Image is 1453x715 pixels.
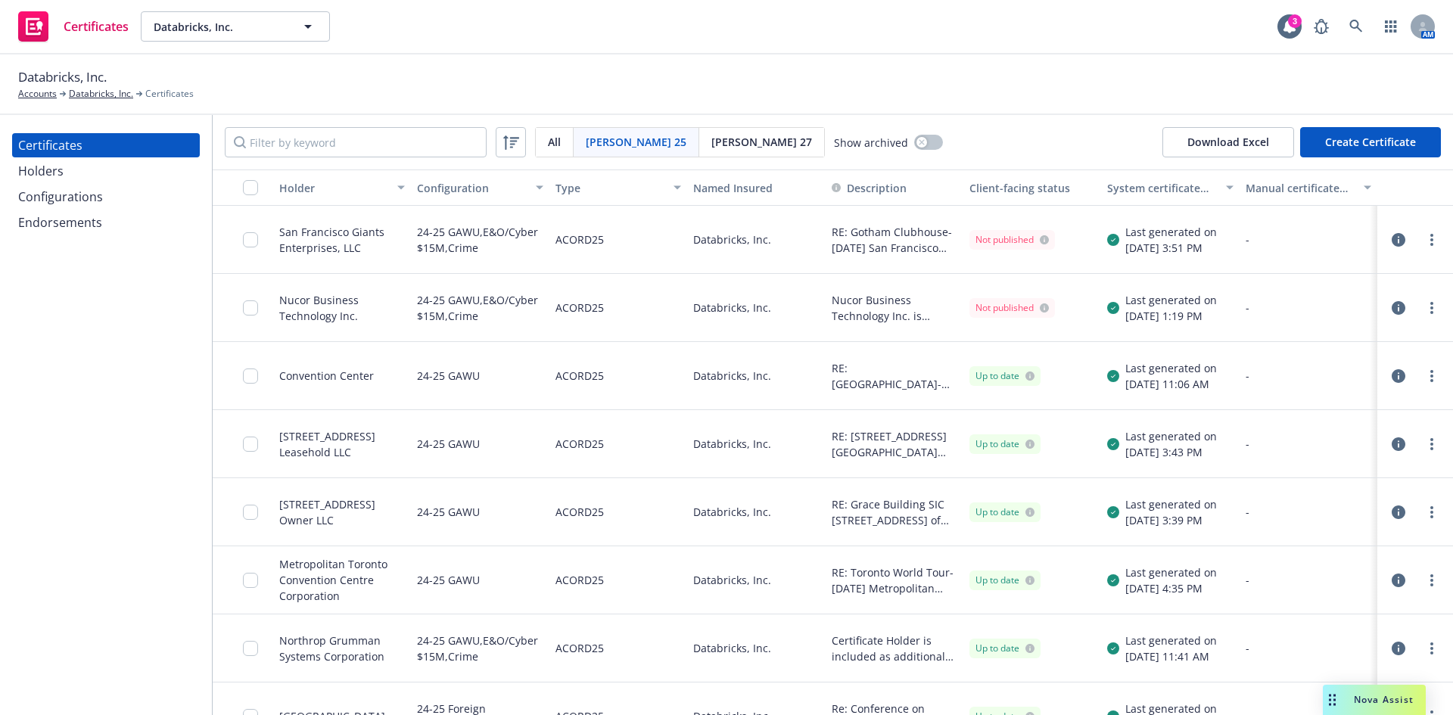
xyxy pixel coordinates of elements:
[1246,436,1371,452] div: -
[1354,693,1414,706] span: Nova Assist
[411,169,549,206] button: Configuration
[18,87,57,101] a: Accounts
[975,233,1049,247] div: Not published
[687,478,825,546] div: Databricks, Inc.
[687,169,825,206] button: Named Insured
[1125,376,1217,392] div: [DATE] 11:06 AM
[1246,368,1371,384] div: -
[12,133,200,157] a: Certificates
[687,342,825,410] div: Databricks, Inc.
[417,215,543,264] div: 24-25 GAWU,E&O/Cyber $15M,Crime
[417,419,480,468] div: 24-25 GAWU
[963,169,1101,206] button: Client-facing status
[1240,169,1377,206] button: Manual certificate last generated
[1125,224,1217,240] div: Last generated on
[555,419,604,468] div: ACORD25
[548,134,561,150] span: All
[1125,580,1217,596] div: [DATE] 4:35 PM
[969,180,1095,196] div: Client-facing status
[832,633,957,664] button: Certificate Holder is included as additional insured as respects General Liability, but only to t...
[1246,572,1371,588] div: -
[417,555,480,605] div: 24-25 GAWU
[18,185,103,209] div: Configurations
[417,487,480,536] div: 24-25 GAWU
[555,180,664,196] div: Type
[18,210,102,235] div: Endorsements
[1246,232,1371,247] div: -
[549,169,687,206] button: Type
[687,546,825,614] div: Databricks, Inc.
[975,574,1035,587] div: Up to date
[1423,503,1441,521] a: more
[18,133,82,157] div: Certificates
[279,180,388,196] div: Holder
[832,428,957,460] button: RE: [STREET_ADDRESS][GEOGRAPHIC_DATA] Brookfield Properties Developer LLC, [STREET_ADDRESS][GEOGR...
[243,180,258,195] input: Select all
[1423,299,1441,317] a: more
[141,11,330,42] button: Databricks, Inc.
[69,87,133,101] a: Databricks, Inc.
[243,641,258,656] input: Toggle Row Selected
[1125,240,1217,256] div: [DATE] 3:51 PM
[279,633,405,664] div: Northrop Grumman Systems Corporation
[243,368,258,384] input: Toggle Row Selected
[1423,435,1441,453] a: more
[1101,169,1239,206] button: System certificate last generated
[586,134,686,150] span: [PERSON_NAME] 25
[225,127,487,157] input: Filter by keyword
[279,556,405,604] div: Metropolitan Toronto Convention Centre Corporation
[832,360,957,392] button: RE: [GEOGRAPHIC_DATA]- [DATE] The People of the State of [US_STATE] and its officers, agents, and...
[243,232,258,247] input: Toggle Row Selected
[1125,308,1217,324] div: [DATE] 1:19 PM
[1125,428,1217,444] div: Last generated on
[279,224,405,256] div: San Francisco Giants Enterprises, LLC
[279,292,405,324] div: Nucor Business Technology Inc.
[243,505,258,520] input: Toggle Row Selected
[1246,640,1371,656] div: -
[1323,685,1342,715] div: Drag to move
[1341,11,1371,42] a: Search
[1162,127,1294,157] button: Download Excel
[555,215,604,264] div: ACORD25
[1125,512,1217,528] div: [DATE] 3:39 PM
[417,180,526,196] div: Configuration
[693,180,819,196] div: Named Insured
[555,487,604,536] div: ACORD25
[64,20,129,33] span: Certificates
[279,496,405,528] div: [STREET_ADDRESS] Owner LLC
[417,283,543,332] div: 24-25 GAWU,E&O/Cyber $15M,Crime
[1125,360,1217,376] div: Last generated on
[1246,300,1371,316] div: -
[273,169,411,206] button: Holder
[975,301,1049,315] div: Not published
[243,300,258,316] input: Toggle Row Selected
[687,206,825,274] div: Databricks, Inc.
[1107,180,1216,196] div: System certificate last generated
[1423,231,1441,249] a: more
[12,159,200,183] a: Holders
[145,87,194,101] span: Certificates
[832,496,957,528] button: RE: Grace Building SIC [STREET_ADDRESS] of the Americas LLC, [STREET_ADDRESS] Owner LLC, Brookfie...
[1125,496,1217,512] div: Last generated on
[832,292,957,324] button: Nucor Business Technology Inc. is included as respects General Liability, but only to the extent ...
[555,351,604,400] div: ACORD25
[687,410,825,478] div: Databricks, Inc.
[834,135,908,151] span: Show archived
[711,134,812,150] span: [PERSON_NAME] 27
[12,210,200,235] a: Endorsements
[832,180,907,196] button: Description
[832,564,957,596] span: RE: Toronto World Tour- [DATE] Metropolitan Toronto Convention Centre Corporation is included as ...
[279,428,405,460] div: [STREET_ADDRESS] Leasehold LLC
[975,642,1035,655] div: Up to date
[279,368,374,384] div: Convention Center
[417,351,480,400] div: 24-25 GAWU
[243,573,258,588] input: Toggle Row Selected
[832,224,957,256] span: RE: Gotham Clubhouse- [DATE] San Francisco Giants Enterprises, LLC, its parents, subsidiaries and...
[975,437,1035,451] div: Up to date
[12,185,200,209] a: Configurations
